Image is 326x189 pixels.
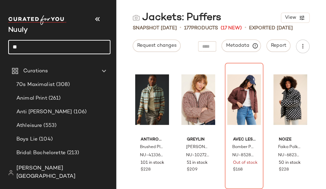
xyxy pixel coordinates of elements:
[222,40,261,52] button: Metadata
[187,137,210,143] span: Greylin
[141,137,164,143] span: Anthropologie
[23,67,48,75] span: Curations
[133,40,181,52] button: Request changes
[233,160,257,166] span: Out of stock
[187,160,208,166] span: 51 in stock
[180,24,181,32] span: •
[8,15,66,25] img: cfy_white_logo.C9jOOHJF.svg
[55,81,70,89] span: (308)
[232,144,255,150] span: Bomber Puffer Jacket
[16,81,55,89] span: 70s Maximalist
[278,144,301,150] span: Faika Polka Dot Puffer Jacket
[137,43,177,48] span: Request changes
[232,152,255,159] span: NU-85281046-000-259
[16,122,42,130] span: Athleisure
[271,43,286,48] span: Report
[221,25,242,32] span: (17 New)
[16,135,38,143] span: Boys Lie
[72,108,87,116] span: (106)
[278,152,301,159] span: NU-68233345-000-018
[245,24,246,32] span: •
[281,13,310,23] button: View
[187,167,197,173] span: $209
[141,160,164,166] span: 101 in stock
[38,135,53,143] span: (104)
[266,40,290,52] button: Report
[226,43,257,49] span: Metadata
[249,25,293,32] p: Exported [DATE]
[233,167,242,173] span: $168
[133,14,140,21] img: svg%3e
[141,167,151,173] span: $228
[279,160,301,166] span: 50 in stock
[16,94,47,102] span: Animal Print
[279,137,302,143] span: Noize
[8,170,14,175] img: svg%3e
[181,65,215,134] img: 102723640_000_b
[184,25,218,32] div: Products
[8,27,28,34] span: Current Company Name
[16,164,110,181] span: [PERSON_NAME][GEOGRAPHIC_DATA]
[273,65,307,134] img: 68233345_018_b3
[227,65,261,134] img: 85281046_259_b
[233,137,256,143] span: Avec Les Filles
[140,144,163,150] span: Brushed Plaid Puffer Jacket
[47,94,61,102] span: (261)
[184,26,191,31] span: 177
[66,149,79,157] span: (213)
[186,152,209,159] span: NU-102723640-000-000
[16,108,72,116] span: Anti [PERSON_NAME]
[16,149,66,157] span: Bridal: Bachelorette
[133,25,177,32] span: Snapshot [DATE]
[133,11,221,25] div: Jackets: Puffers
[140,152,163,159] span: NU-4133688110001-000-045
[279,167,289,173] span: $228
[42,122,56,130] span: (553)
[186,144,209,150] span: [PERSON_NAME] [PERSON_NAME] Jacket
[285,15,296,20] span: View
[135,65,169,134] img: 4133688110001_045_b5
